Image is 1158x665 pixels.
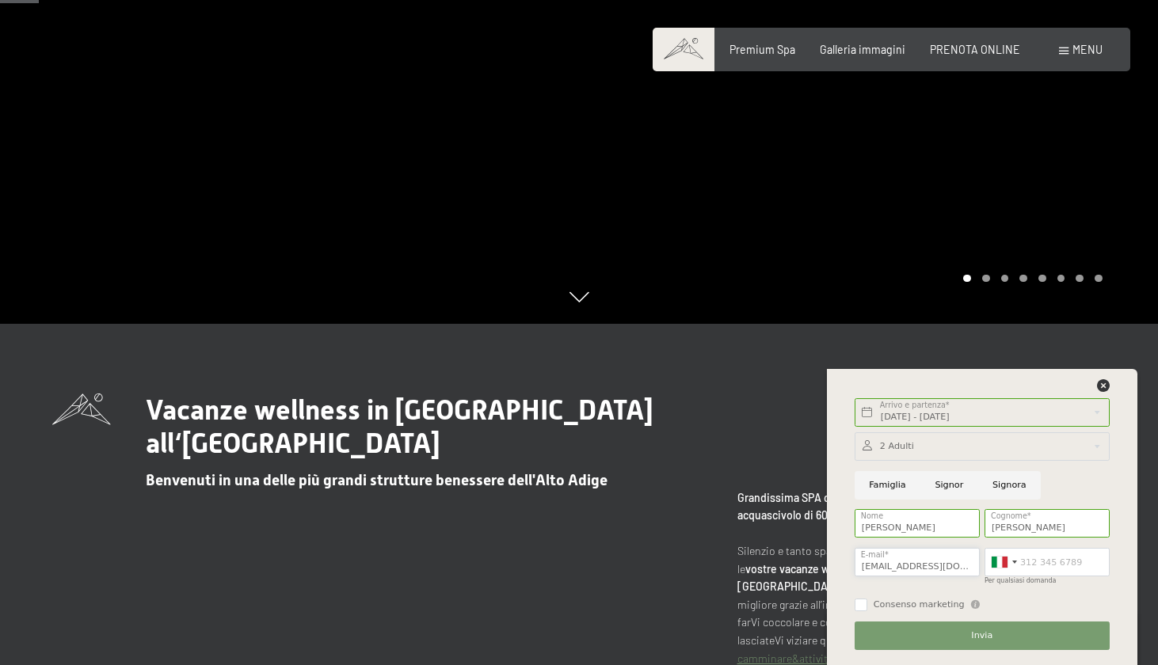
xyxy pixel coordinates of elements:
input: 312 345 6789 [985,548,1110,576]
a: Premium Spa [729,43,795,56]
div: Carousel Page 3 [1001,275,1009,283]
a: Galleria immagini [820,43,905,56]
div: Italy (Italia): +39 [985,549,1022,576]
a: PRENOTA ONLINE [930,43,1020,56]
div: Carousel Page 6 [1057,275,1065,283]
strong: Grandissima SPA di 7.700 m² // 6 ampie piscine // 8 saune // 8 sale relax // acquascivolo di 60m ... [737,491,1102,522]
div: Carousel Page 7 [1076,275,1084,283]
span: Consenso marketing [874,598,965,611]
span: Invia [971,629,992,642]
div: Carousel Pagination [958,275,1102,283]
strong: vostre vacanze wellness in [GEOGRAPHIC_DATA] [745,562,985,576]
div: Carousel Page 8 [1095,275,1103,283]
a: camminare&attività in estate [737,652,878,665]
span: Benvenuti in una delle più grandi strutture benessere dell'Alto Adige [146,471,608,489]
div: Carousel Page 5 [1038,275,1046,283]
span: Menu [1072,43,1103,56]
span: Vacanze wellness in [GEOGRAPHIC_DATA] all‘[GEOGRAPHIC_DATA] [146,393,653,459]
button: Invia [855,621,1110,650]
div: Carousel Page 1 (Current Slide) [963,275,971,283]
div: Carousel Page 2 [982,275,990,283]
label: Per qualsiasi domanda [985,577,1057,584]
div: Carousel Page 4 [1019,275,1027,283]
